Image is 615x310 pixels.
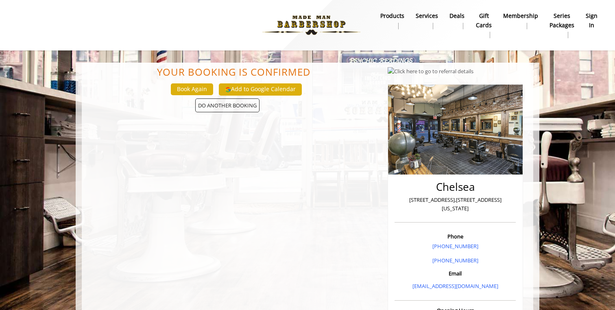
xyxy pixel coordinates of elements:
a: Series packagesSeries packages [544,10,580,40]
p: [STREET_ADDRESS],[STREET_ADDRESS][US_STATE] [397,196,514,213]
b: gift cards [476,11,492,30]
b: Series packages [550,11,574,30]
a: [PHONE_NUMBER] [432,242,478,250]
a: Gift cardsgift cards [470,10,497,40]
a: [PHONE_NUMBER] [432,257,478,264]
a: ServicesServices [410,10,444,31]
a: DealsDeals [444,10,470,31]
h3: Email [397,271,514,276]
img: Made Man Barbershop logo [255,3,367,48]
a: MembershipMembership [497,10,544,31]
img: Click here to go to referral details [388,67,473,76]
center: Your Booking is confirmed [92,67,375,77]
span: DO ANOTHER BOOKING [195,98,260,113]
button: Book Again [171,83,213,95]
b: Services [416,11,438,20]
button: Add to Google Calendar [219,83,302,96]
h3: Phone [397,234,514,239]
b: sign in [586,11,598,30]
b: Deals [449,11,465,20]
b: Membership [503,11,538,20]
a: [EMAIL_ADDRESS][DOMAIN_NAME] [412,282,498,290]
b: products [380,11,404,20]
a: sign insign in [580,10,603,31]
a: Productsproducts [375,10,410,31]
h2: Chelsea [397,181,514,193]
